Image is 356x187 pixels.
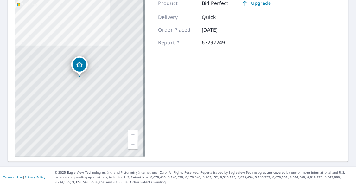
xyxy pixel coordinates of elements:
p: Delivery [158,13,196,21]
a: Current Level 17, Zoom In [128,130,138,139]
a: Terms of Use [3,175,23,179]
p: Report # [158,39,196,46]
p: | [3,175,45,179]
a: Privacy Policy [25,175,45,179]
p: Order Placed [158,26,196,34]
a: Current Level 17, Zoom Out [128,139,138,149]
p: Quick [202,13,240,21]
p: © 2025 Eagle View Technologies, Inc. and Pictometry International Corp. All Rights Reserved. Repo... [55,170,353,184]
p: 67297249 [202,39,240,46]
div: Dropped pin, building 1, Residential property, 1 Whitehorse Rd Hingham, MA 02043 [71,56,88,76]
p: [DATE] [202,26,240,34]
